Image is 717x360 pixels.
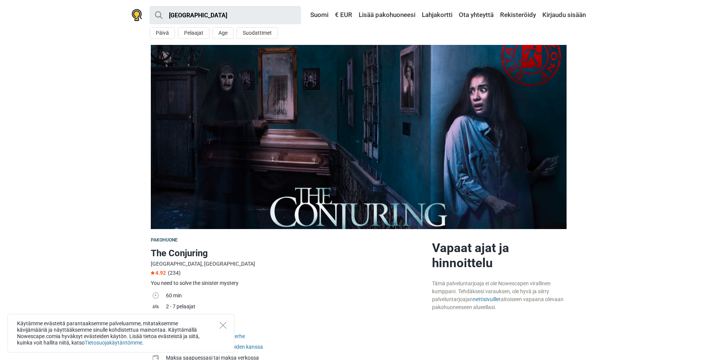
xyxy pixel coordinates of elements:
[151,270,166,276] span: 4.92
[166,302,426,313] td: 2 - 7 pelaajat
[166,324,426,342] td: , ,
[151,237,178,243] span: Pakohuone
[231,333,245,339] a: Perhe
[151,45,567,229] img: The Conjuring photo 1
[151,271,155,275] img: Star
[303,8,330,22] a: Suomi
[473,296,499,302] a: nettisivuille
[166,342,426,353] td: , ,
[305,12,310,18] img: Suomi
[420,8,454,22] a: Lahjakortti
[457,8,496,22] a: Ota yhteyttä
[220,322,226,329] button: Close
[151,246,426,260] h1: The Conjuring
[166,325,426,332] div: Sopii:
[237,27,278,39] button: Suodattimet
[151,279,426,287] div: You need to solve the sinister mystery
[540,8,586,22] a: Kirjaudu sisään
[432,240,567,271] h2: Vapaat ajat ja hinnoittelu
[498,8,538,22] a: Rekisteröidy
[150,27,175,39] button: Päivä
[150,6,301,24] input: kokeile “London”
[168,270,181,276] span: (234)
[178,27,209,39] button: Pelaajat
[333,8,354,22] a: € EUR
[85,340,142,346] a: Tietosuojakäytäntömme
[166,291,426,302] td: 60 min
[151,260,426,268] div: [GEOGRAPHIC_DATA], [GEOGRAPHIC_DATA]
[8,314,234,352] div: Käytämme evästeitä parantaaksemme palveluamme, mitataksemme kävijämääriä ja näyttääksemme sinulle...
[212,27,234,39] button: Age
[432,280,567,311] div: Tämä palveluntarjoaja ei ole Nowescapen virallinen kumppani. Tehdäksesi varauksen, ole hyvä ja si...
[132,9,142,21] img: Nowescape logo
[213,344,263,350] a: Näyttelijöiden kanssa
[357,8,417,22] a: Lisää pakohuoneesi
